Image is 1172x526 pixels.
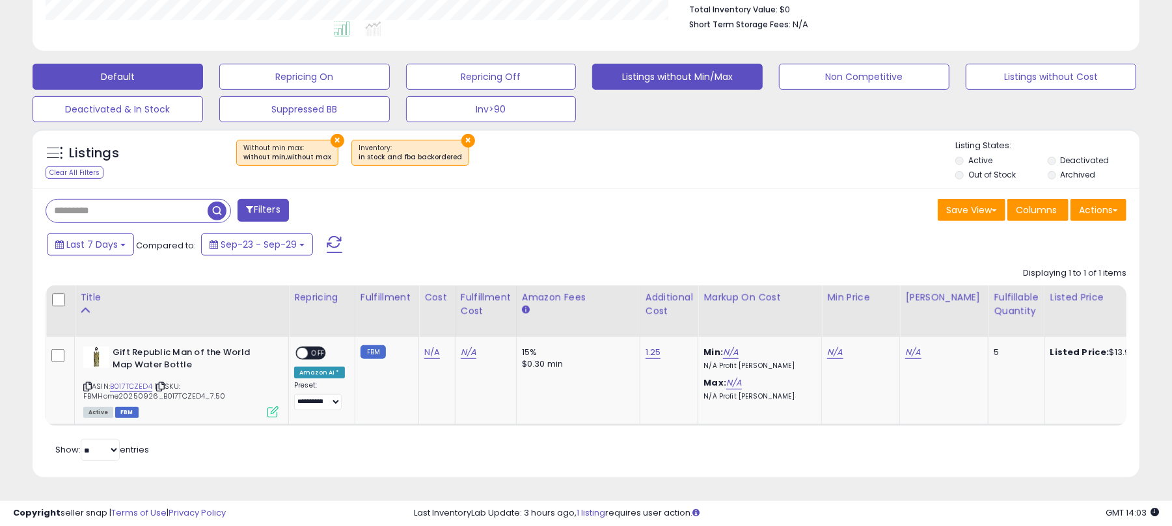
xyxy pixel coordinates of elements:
[55,443,149,456] span: Show: entries
[779,64,949,90] button: Non Competitive
[83,381,225,401] span: | SKU: FBMHome20250926_B017TCZED4_7.50
[46,166,103,179] div: Clear All Filters
[47,233,134,256] button: Last 7 Days
[827,346,843,359] a: N/A
[703,346,723,358] b: Min:
[136,239,196,252] span: Compared to:
[689,19,791,30] b: Short Term Storage Fees:
[955,140,1139,152] p: Listing States:
[1023,267,1126,280] div: Displaying 1 to 1 of 1 items
[201,233,313,256] button: Sep-23 - Sep-29
[424,291,450,304] div: Cost
[294,291,349,304] div: Repricing
[938,199,1005,221] button: Save View
[113,347,271,374] b: Gift Republic Man of the World Map Water Bottle
[13,506,61,519] strong: Copyright
[243,143,331,163] span: Without min max :
[221,238,297,251] span: Sep-23 - Sep-29
[968,169,1016,180] label: Out of Stock
[219,96,390,122] button: Suppressed BB
[522,291,634,304] div: Amazon Fees
[66,238,118,251] span: Last 7 Days
[522,347,630,358] div: 15%
[689,1,1117,16] li: $0
[1070,199,1126,221] button: Actions
[577,506,605,519] a: 1 listing
[308,348,329,359] span: OFF
[83,407,113,418] span: All listings currently available for purchase on Amazon
[219,64,390,90] button: Repricing On
[243,153,331,162] div: without min,without max
[1061,155,1110,166] label: Deactivated
[13,507,226,519] div: seller snap | |
[703,392,811,401] p: N/A Profit [PERSON_NAME]
[703,376,726,389] b: Max:
[414,507,1159,519] div: Last InventoryLab Update: 3 hours ago, requires user action.
[1050,346,1110,358] b: Listed Price:
[726,376,742,389] a: N/A
[723,346,739,359] a: N/A
[994,291,1039,318] div: Fulfillable Quantity
[646,291,693,318] div: Additional Cost
[331,134,344,148] button: ×
[689,4,778,15] b: Total Inventory Value:
[1061,169,1096,180] label: Archived
[111,506,167,519] a: Terms of Use
[793,18,808,31] span: N/A
[1050,291,1163,304] div: Listed Price
[294,381,345,410] div: Preset:
[406,96,577,122] button: Inv>90
[698,285,822,337] th: The percentage added to the cost of goods (COGS) that forms the calculator for Min & Max prices.
[424,346,440,359] a: N/A
[905,346,921,359] a: N/A
[994,347,1034,358] div: 5
[83,347,279,416] div: ASIN:
[361,291,413,304] div: Fulfillment
[1016,204,1057,217] span: Columns
[1050,347,1158,358] div: $13.99
[361,345,386,359] small: FBM
[33,64,203,90] button: Default
[703,362,811,371] p: N/A Profit [PERSON_NAME]
[827,291,894,304] div: Min Price
[83,347,109,368] img: 31J-vv-jJrL._SL40_.jpg
[968,155,992,166] label: Active
[703,291,816,304] div: Markup on Cost
[905,291,983,304] div: [PERSON_NAME]
[1007,199,1069,221] button: Columns
[522,358,630,370] div: $0.30 min
[461,291,511,318] div: Fulfillment Cost
[592,64,763,90] button: Listings without Min/Max
[359,143,462,163] span: Inventory :
[406,64,577,90] button: Repricing Off
[646,346,661,359] a: 1.25
[461,346,476,359] a: N/A
[359,153,462,162] div: in stock and fba backordered
[238,199,288,222] button: Filters
[294,367,345,378] div: Amazon AI *
[461,134,475,148] button: ×
[69,144,119,163] h5: Listings
[1106,506,1159,519] span: 2025-10-7 14:03 GMT
[80,291,283,304] div: Title
[33,96,203,122] button: Deactivated & In Stock
[169,506,226,519] a: Privacy Policy
[966,64,1136,90] button: Listings without Cost
[115,407,139,418] span: FBM
[522,304,530,316] small: Amazon Fees.
[110,381,152,392] a: B017TCZED4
